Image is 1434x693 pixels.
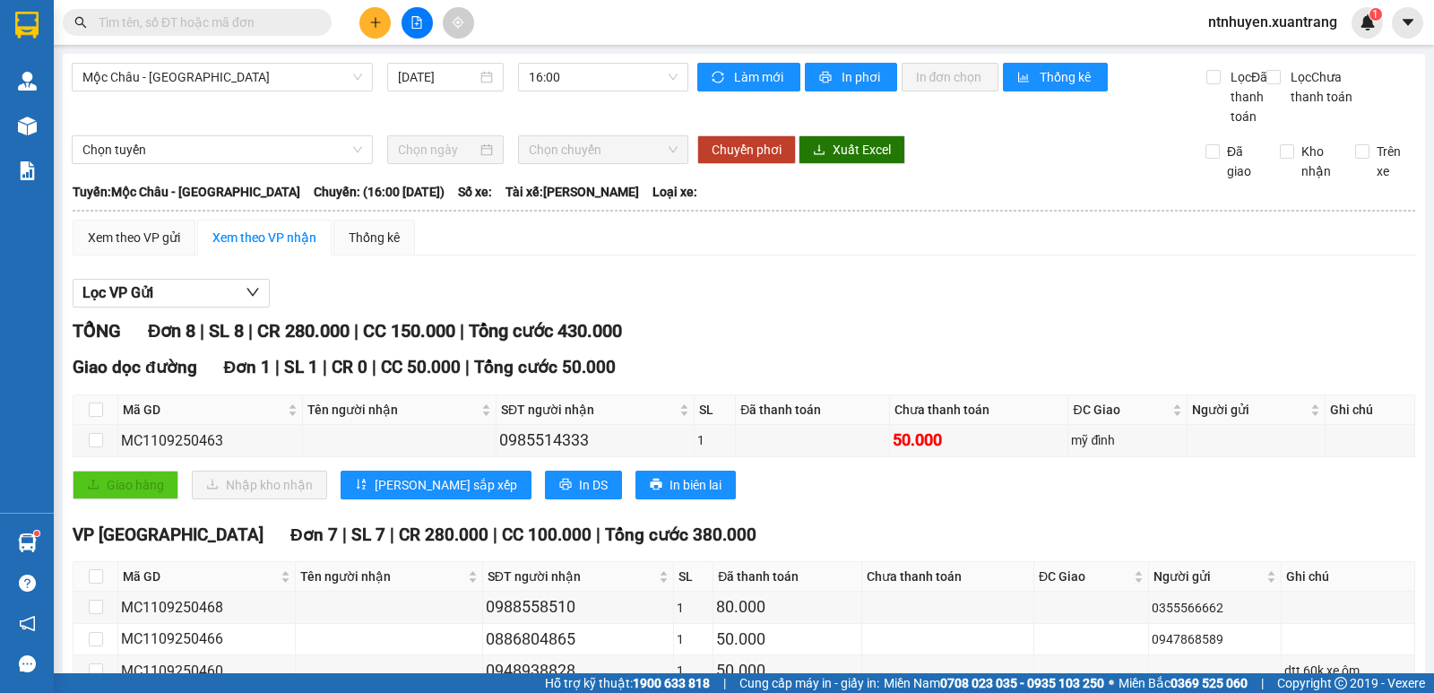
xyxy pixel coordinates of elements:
td: 0948938828 [483,655,674,687]
th: Ghi chú [1282,562,1415,592]
span: Tổng cước 380.000 [605,524,756,545]
span: Tên người nhận [300,567,463,586]
span: CR 280.000 [257,320,350,342]
span: Thống kê [1040,67,1093,87]
span: file-add [410,16,423,29]
span: 1 [1372,8,1378,21]
div: Xem theo VP nhận [212,228,316,247]
span: TỔNG [73,320,121,342]
span: | [342,524,347,545]
div: 0988558510 [486,594,670,619]
span: Chuyến: (16:00 [DATE]) [314,182,445,202]
div: 1 [677,661,710,680]
button: In đơn chọn [902,63,999,91]
span: Lọc Đã thanh toán [1223,67,1270,126]
button: downloadNhập kho nhận [192,471,327,499]
div: MC1109250463 [121,429,299,452]
img: warehouse-icon [18,533,37,552]
button: aim [443,7,474,39]
div: MC1109250468 [121,596,292,619]
span: notification [19,615,36,632]
span: | [493,524,497,545]
strong: 0708 023 035 - 0935 103 250 [940,676,1104,690]
span: ntnhuyen.xuantrang [1194,11,1352,33]
span: Kho nhận [1294,142,1341,181]
div: Thống kê [349,228,400,247]
span: Chọn tuyến [82,136,362,163]
span: sort-ascending [355,478,367,492]
span: printer [559,478,572,492]
span: In biên lai [669,475,721,495]
span: Cung cấp máy in - giấy in: [739,673,879,693]
span: Lọc Chưa thanh toán [1283,67,1356,107]
span: Tên người nhận [307,400,478,420]
span: Tài xế: [PERSON_NAME] [505,182,639,202]
span: Số xe: [458,182,492,202]
span: Mã GD [123,567,277,586]
span: VP [GEOGRAPHIC_DATA] [73,524,263,545]
span: Xuất Excel [833,140,891,160]
div: Xem theo VP gửi [88,228,180,247]
span: Miền Nam [884,673,1104,693]
span: SL 8 [209,320,244,342]
span: copyright [1335,677,1347,689]
sup: 1 [34,531,39,536]
span: Làm mới [734,67,786,87]
span: search [74,16,87,29]
span: ⚪️ [1109,680,1114,687]
th: Chưa thanh toán [862,562,1034,592]
img: logo-vxr [15,12,39,39]
span: CR 0 [332,357,367,377]
input: 11/09/2025 [398,67,478,87]
button: printerIn biên lai [635,471,736,499]
span: bar-chart [1017,71,1032,85]
span: Trên xe [1369,142,1416,181]
span: caret-down [1400,14,1416,30]
span: CC 50.000 [381,357,461,377]
div: 0985514333 [499,428,691,453]
div: MC1109250466 [121,628,292,650]
span: [PERSON_NAME] sắp xếp [375,475,517,495]
strong: 1900 633 818 [633,676,710,690]
span: down [246,285,260,299]
th: SL [674,562,713,592]
span: | [1261,673,1264,693]
span: sync [712,71,727,85]
span: download [813,143,825,158]
span: Giao dọc đường [73,357,197,377]
sup: 1 [1369,8,1382,21]
div: 1 [677,629,710,649]
span: Miền Bắc [1119,673,1248,693]
button: file-add [402,7,433,39]
div: 0886804865 [486,627,670,652]
span: | [465,357,470,377]
button: printerIn DS [545,471,622,499]
span: Người gửi [1192,400,1306,420]
span: | [200,320,204,342]
span: Đơn 8 [148,320,195,342]
b: Tuyến: Mộc Châu - [GEOGRAPHIC_DATA] [73,185,300,199]
td: 0985514333 [497,425,695,456]
span: | [354,320,358,342]
button: caret-down [1392,7,1423,39]
button: sort-ascending[PERSON_NAME] sắp xếp [341,471,531,499]
strong: 0369 525 060 [1171,676,1248,690]
div: 0948938828 [486,658,670,683]
span: SL 1 [284,357,318,377]
button: plus [359,7,391,39]
span: Mã GD [123,400,284,420]
span: | [723,673,726,693]
span: aim [452,16,464,29]
span: | [372,357,376,377]
button: uploadGiao hàng [73,471,178,499]
span: SĐT người nhận [488,567,655,586]
span: Đơn 1 [224,357,272,377]
span: CC 100.000 [502,524,592,545]
span: Tổng cước 430.000 [469,320,622,342]
span: Chọn chuyến [529,136,677,163]
span: printer [819,71,834,85]
span: ĐC Giao [1039,567,1130,586]
span: | [460,320,464,342]
div: dtt 60k xe ôm [1284,661,1412,680]
img: warehouse-icon [18,117,37,135]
